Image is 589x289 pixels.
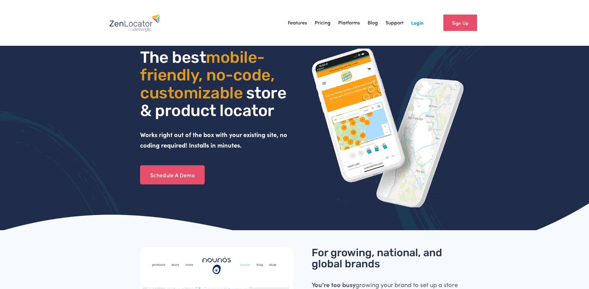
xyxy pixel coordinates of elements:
[312,280,356,289] strong: You're too busy
[109,14,160,32] img: Zenlocator
[312,49,464,207] img: ZenLocator phone mockup gif
[140,130,289,149] strong: Works right out of the box with your existing site, no coding required! Installs in minutes.
[368,18,378,28] a: Blog
[312,246,445,270] span: For growing, national, and global brands
[338,18,360,28] a: Platforms
[140,165,205,184] a: Schedule A Demo
[315,18,331,28] a: Pricing
[288,18,307,28] a: Features
[411,18,424,28] a: Login
[140,48,206,67] span: The best
[443,15,477,31] a: Sign Up
[140,48,278,102] span: mobile- friendly, no-code, customizable
[386,18,403,28] a: Support
[140,83,290,120] span: store & product locator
